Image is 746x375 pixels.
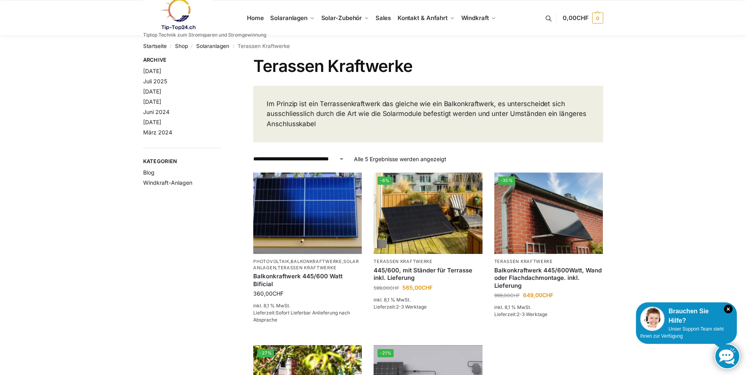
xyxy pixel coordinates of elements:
span: / [188,43,196,50]
a: Startseite [143,43,167,49]
bdi: 999,00 [494,292,520,298]
bdi: 649,00 [523,292,553,298]
a: Kontakt & Anfahrt [394,0,458,36]
span: Windkraft [461,14,489,22]
a: Juli 2025 [143,78,167,85]
img: Customer service [640,307,665,331]
p: Alle 5 Ergebnisse werden angezeigt [354,155,446,163]
span: 2-3 Werktage [396,304,427,310]
a: Balkonkraftwerk 445/600 Watt Bificial [253,272,362,288]
a: [DATE] [143,88,161,95]
nav: Breadcrumb [143,36,603,56]
div: Brauchen Sie Hilfe? [640,307,733,325]
span: CHF [273,290,284,297]
span: / [229,43,238,50]
img: Wandbefestigung Solarmodul [494,173,603,254]
span: 2-3 Werktage [517,311,547,317]
img: Solar Panel im edlen Schwarz mit Ständer [374,173,482,254]
p: Tiptop Technik zum Stromsparen und Stromgewinnung [143,33,266,37]
span: Lieferzeit: [494,311,547,317]
span: / [167,43,175,50]
a: Balkonkraftwerke [291,259,342,264]
span: 0,00 [563,14,588,22]
span: Solaranlagen [270,14,308,22]
a: -35%Wandbefestigung Solarmodul [494,173,603,254]
p: inkl. 8,1 % MwSt. [253,302,362,309]
span: CHF [510,292,520,298]
span: Kontakt & Anfahrt [398,14,448,22]
bdi: 599,00 [374,285,399,291]
span: Sofort Lieferbar Anlieferung nach Absprache [253,310,350,323]
span: 0 [592,13,603,24]
i: Schließen [724,305,733,313]
span: Kategorien [143,158,221,165]
span: Solar-Zubehör [321,14,362,22]
span: CHF [577,14,589,22]
span: Unser Support-Team steht Ihnen zur Verfügung [640,326,724,339]
a: Terassen Kraftwerke [278,265,336,270]
span: Archive [143,56,221,64]
span: CHF [389,285,399,291]
span: Lieferzeit: [374,304,427,310]
h1: Terassen Kraftwerke [253,56,603,76]
a: Photovoltaik [253,259,289,264]
a: 445/600, mit Ständer für Terrasse inkl. Lieferung [374,267,482,282]
img: Solaranlage für den kleinen Balkon [253,173,362,254]
span: CHF [422,284,433,291]
a: [DATE] [143,98,161,105]
p: Im Prinzip ist ein Terrassenkraftwerk das gleiche wie ein Balkonkraftwerk, es unterscheidet sich ... [267,99,589,129]
a: Solar-Zubehör [318,0,372,36]
bdi: 565,00 [402,284,433,291]
a: 0,00CHF 0 [563,6,603,30]
a: Windkraft [458,0,499,36]
a: Shop [175,43,188,49]
a: Windkraft-Anlagen [143,179,192,186]
p: inkl. 8,1 % MwSt. [494,304,603,311]
a: [DATE] [143,119,161,125]
p: , , , [253,259,362,271]
a: Balkonkraftwerk 445/600Watt, Wand oder Flachdachmontage. inkl. Lieferung [494,267,603,290]
a: Solaranlagen [196,43,229,49]
a: Solaranlagen [253,259,359,270]
a: Solaranlagen [267,0,318,36]
a: Juni 2024 [143,108,169,115]
a: Terassen Kraftwerke [374,259,432,264]
span: Sales [376,14,391,22]
button: Close filters [221,57,226,65]
a: März 2024 [143,129,172,136]
span: Lieferzeit: [253,310,350,323]
a: Blog [143,169,155,176]
a: Sales [372,0,394,36]
a: [DATE] [143,68,161,74]
a: Terassen Kraftwerke [494,259,553,264]
a: -6%Solar Panel im edlen Schwarz mit Ständer [374,173,482,254]
select: Shop-Reihenfolge [253,155,344,163]
bdi: 360,00 [253,290,284,297]
span: CHF [542,292,553,298]
p: inkl. 8,1 % MwSt. [374,296,482,303]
